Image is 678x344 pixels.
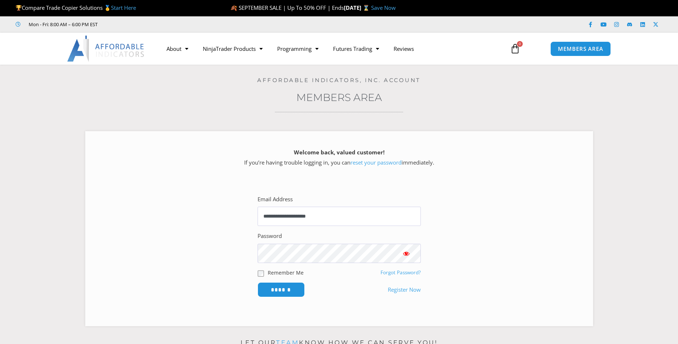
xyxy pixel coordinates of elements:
label: Password [258,231,282,241]
a: Forgot Password? [381,269,421,276]
a: Programming [270,40,326,57]
a: Reviews [386,40,421,57]
span: 🍂 SEPTEMBER SALE | Up To 50% OFF | Ends [230,4,344,11]
a: About [159,40,196,57]
a: Affordable Indicators, Inc. Account [257,77,421,84]
p: If you’re having trouble logging in, you can immediately. [98,147,580,168]
span: MEMBERS AREA [558,46,603,52]
a: reset your password [350,159,402,166]
a: MEMBERS AREA [550,41,611,56]
a: Start Here [111,4,136,11]
a: 0 [499,38,531,59]
a: NinjaTrader Products [196,40,270,57]
a: Members Area [296,91,382,104]
img: 🏆 [16,5,21,11]
strong: Welcome back, valued customer! [294,149,385,156]
label: Remember Me [268,269,304,276]
a: Register Now [388,285,421,295]
span: Compare Trade Copier Solutions 🥇 [16,4,136,11]
span: Mon - Fri: 8:00 AM – 6:00 PM EST [27,20,98,29]
nav: Menu [159,40,502,57]
button: Show password [392,244,421,263]
strong: [DATE] ⌛ [344,4,371,11]
img: LogoAI | Affordable Indicators – NinjaTrader [67,36,145,62]
iframe: Customer reviews powered by Trustpilot [108,21,217,28]
span: 0 [517,41,523,47]
a: Futures Trading [326,40,386,57]
label: Email Address [258,194,293,205]
a: Save Now [371,4,396,11]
